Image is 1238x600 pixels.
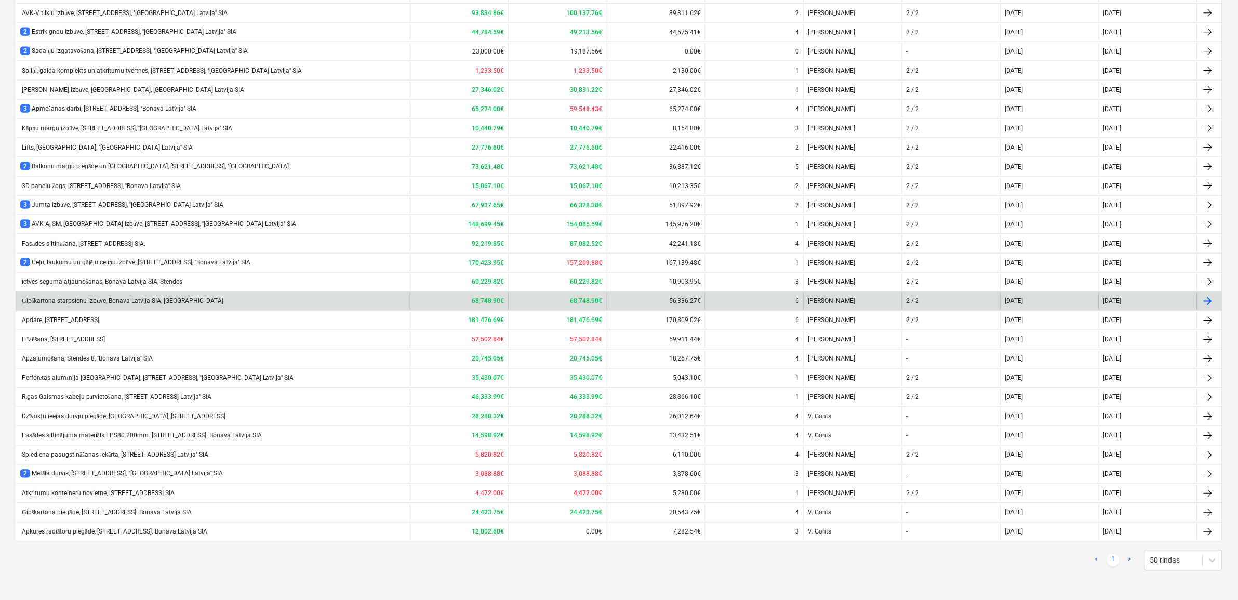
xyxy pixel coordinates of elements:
div: 26,012.64€ [607,408,705,425]
b: 15,067.10€ [472,182,504,190]
div: Rīgas Gaismas kabeļu pārvietošana, [STREET_ADDRESS] Latvija'' SIA [20,394,211,402]
div: 18,267.75€ [607,351,705,367]
div: 8,154.80€ [607,120,705,137]
div: [DATE] [1103,48,1122,55]
div: 2 / 2 [907,298,920,305]
div: [DATE] [1103,9,1122,17]
b: 73,621.48€ [472,163,504,170]
div: [DATE] [1005,67,1023,74]
div: [PERSON_NAME] [803,485,901,502]
div: 2 [795,9,799,17]
div: - [907,509,908,516]
div: [DATE] [1103,394,1122,401]
div: [DATE] [1005,105,1023,113]
div: 1 [795,86,799,94]
div: 1 [795,375,799,382]
div: [DATE] [1005,125,1023,132]
div: 36,887.12€ [607,158,705,175]
div: AVK-A, SM, [GEOGRAPHIC_DATA] izbūve, [STREET_ADDRESS], ''[GEOGRAPHIC_DATA] Latvija'' SIA [20,220,296,229]
div: 145,976.20€ [607,216,705,233]
b: 157,209.88€ [567,259,603,266]
div: Spiediena paaugstināšanas iekārta, [STREET_ADDRESS] Latvija'' SIA [20,451,208,459]
span: 2 [20,28,30,36]
b: 35,430.07€ [472,375,504,382]
b: 57,502.84€ [570,336,603,343]
b: 14,598.92€ [570,432,603,439]
div: 65,274.00€ [607,101,705,117]
div: 0.00€ [607,43,705,60]
b: 28,288.32€ [570,413,603,420]
span: 2 [20,162,30,170]
span: 3 [20,201,30,209]
b: 181,476.69€ [567,317,603,324]
div: 23,000.00€ [410,43,508,60]
div: Soliņi, galda komplekts un atkritumu tvertnes, [STREET_ADDRESS], ''[GEOGRAPHIC_DATA] Latvija'' SIA [20,67,302,75]
div: [PERSON_NAME] [803,197,901,214]
b: 27,776.60€ [570,144,603,151]
div: 1 [795,259,799,266]
div: 4 [795,29,799,36]
div: [DATE] [1005,86,1023,94]
b: 5,820.82€ [475,451,504,459]
div: 2 / 2 [907,9,920,17]
div: - [907,471,908,478]
div: - [907,355,908,363]
div: 2 / 2 [907,163,920,170]
a: Page 1 is your current page [1107,554,1120,567]
b: 4,472.00€ [475,490,504,497]
b: 28,288.32€ [472,413,504,420]
div: [PERSON_NAME] [803,178,901,194]
div: [DATE] [1103,528,1122,536]
div: [PERSON_NAME] [803,274,901,290]
div: 1 [795,221,799,228]
div: V. Gonts [803,524,901,540]
b: 20,745.05€ [472,355,504,363]
div: 2 / 2 [907,105,920,113]
b: 87,082.52€ [570,240,603,247]
div: Ģipškartona piegāde, [STREET_ADDRESS]. Bonava Latvija SIA [20,509,192,517]
div: [DATE] [1005,471,1023,478]
div: 2 / 2 [907,67,920,74]
span: 2 [20,470,30,478]
b: 170,423.95€ [468,259,504,266]
div: [DATE] [1103,451,1122,459]
div: [DATE] [1005,413,1023,420]
div: [PERSON_NAME] [803,82,901,98]
div: [PERSON_NAME] [803,139,901,156]
div: [DATE] [1005,278,1023,286]
div: [DATE] [1005,509,1023,516]
b: 68,748.90€ [472,298,504,305]
b: 92,219.85€ [472,240,504,247]
b: 44,784.59€ [472,29,504,36]
b: 181,476.69€ [468,317,504,324]
b: 60,229.82€ [570,278,603,286]
b: 67,937.65€ [472,202,504,209]
b: 24,423.75€ [472,509,504,516]
div: 2 [795,202,799,209]
div: 56,336.27€ [607,293,705,310]
div: 3,878.60€ [607,466,705,483]
div: [PERSON_NAME] [803,158,901,175]
div: [PERSON_NAME] [803,24,901,41]
div: Fasādes siltinājuma materiāls EPS80 200mm. [STREET_ADDRESS]. Bonava Latvija SIA [20,432,262,440]
div: Apmešanas darbi, [STREET_ADDRESS], ''Bonava Latvija'' SIA [20,104,196,113]
div: 6 [795,298,799,305]
div: 44,575.41€ [607,24,705,41]
div: Flīzēšana, [STREET_ADDRESS] [20,336,105,344]
div: 167,139.48€ [607,255,705,271]
div: 2 / 2 [907,29,920,36]
div: 4 [795,240,799,247]
div: 2 / 2 [907,278,920,286]
b: 65,274.00€ [472,105,504,113]
div: 22,416.00€ [607,139,705,156]
b: 3,088.88€ [475,471,504,478]
div: [DATE] [1005,336,1023,343]
b: 46,333.99€ [570,394,603,401]
div: Ceļu, laukumu un gājēju celiņu izbūve, [STREET_ADDRESS], ''Bonava Latvija'' SIA [20,258,250,267]
div: 2 / 2 [907,125,920,132]
div: [DATE] [1103,471,1122,478]
div: V. Gonts [803,408,901,425]
div: 10,903.95€ [607,274,705,290]
div: [PERSON_NAME] [803,447,901,463]
div: [DATE] [1005,394,1023,401]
